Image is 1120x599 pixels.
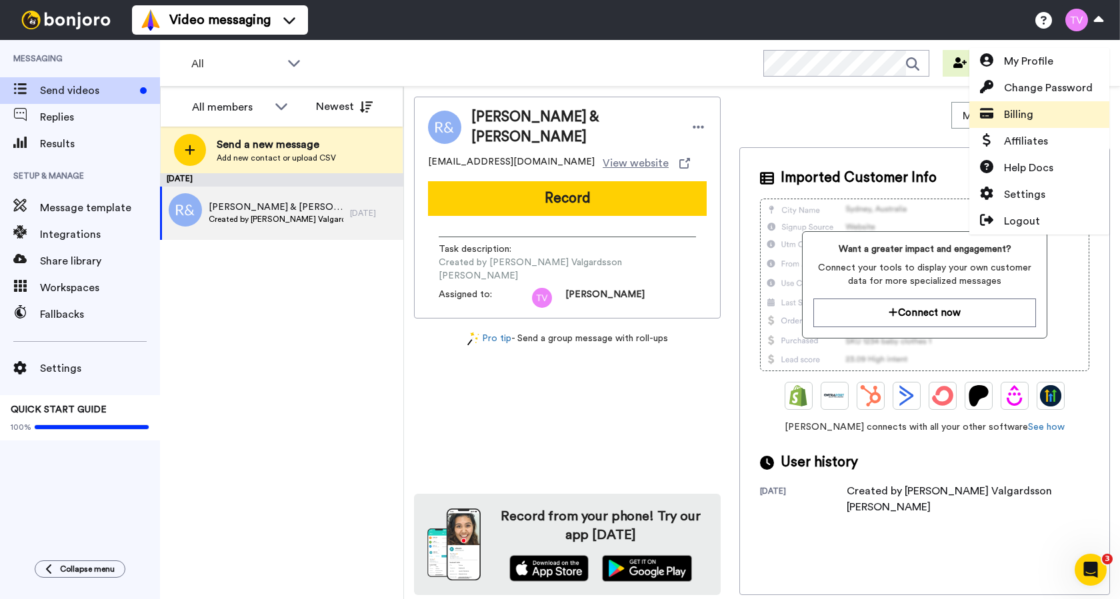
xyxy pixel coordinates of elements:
[40,280,160,296] span: Workspaces
[11,422,31,432] span: 100%
[192,99,268,115] div: All members
[969,101,1109,128] a: Billing
[60,564,115,574] span: Collapse menu
[1004,53,1053,69] span: My Profile
[509,555,589,582] img: appstore
[209,201,343,214] span: [PERSON_NAME] & [PERSON_NAME]
[824,385,845,406] img: Ontraport
[40,253,160,269] span: Share library
[40,360,160,376] span: Settings
[1004,133,1048,149] span: Affiliates
[532,288,552,308] img: tv.png
[969,128,1109,155] a: Affiliates
[11,405,107,414] span: QUICK START GUIDE
[428,155,595,171] span: [EMAIL_ADDRESS][DOMAIN_NAME]
[209,214,343,225] span: Created by [PERSON_NAME] Valgardsson [PERSON_NAME]
[160,173,403,187] div: [DATE]
[565,288,645,308] span: [PERSON_NAME]
[969,181,1109,208] a: Settings
[1004,385,1025,406] img: Drip
[40,136,160,152] span: Results
[40,227,160,243] span: Integrations
[788,385,809,406] img: Shopify
[963,108,999,124] span: Move
[813,261,1036,288] span: Connect your tools to display your own customer data for more specialized messages
[860,385,881,406] img: Hubspot
[306,93,383,120] button: Newest
[896,385,917,406] img: ActiveCampaign
[439,243,532,256] span: Task description :
[813,299,1036,327] button: Connect now
[467,332,479,346] img: magic-wand.svg
[439,288,532,308] span: Assigned to:
[968,385,989,406] img: Patreon
[439,256,696,283] span: Created by [PERSON_NAME] Valgardsson [PERSON_NAME]
[40,200,160,216] span: Message template
[40,83,135,99] span: Send videos
[494,507,707,544] h4: Record from your phone! Try our app [DATE]
[1004,187,1045,203] span: Settings
[428,111,461,144] img: Image of Rob & Judith Barber
[1028,422,1065,432] a: See how
[969,48,1109,75] a: My Profile
[350,208,397,219] div: [DATE]
[969,208,1109,235] a: Logout
[1075,554,1107,586] iframe: Intercom live chat
[1102,554,1113,564] span: 3
[603,155,690,171] a: View website
[169,193,202,227] img: r&.png
[1004,107,1033,123] span: Billing
[40,109,160,125] span: Replies
[414,332,721,346] div: - Send a group message with roll-ups
[217,153,336,163] span: Add new contact or upload CSV
[217,137,336,153] span: Send a new message
[969,75,1109,101] a: Change Password
[169,11,271,29] span: Video messaging
[16,11,116,29] img: bj-logo-header-white.svg
[781,168,937,188] span: Imported Customer Info
[1004,213,1040,229] span: Logout
[471,107,677,147] span: [PERSON_NAME] & [PERSON_NAME]
[191,56,281,72] span: All
[467,332,511,346] a: Pro tip
[969,155,1109,181] a: Help Docs
[140,9,161,31] img: vm-color.svg
[1040,385,1061,406] img: GoHighLevel
[40,306,160,322] span: Fallbacks
[932,385,953,406] img: ConvertKit
[760,486,847,515] div: [DATE]
[427,508,481,580] img: download
[35,560,125,578] button: Collapse menu
[603,155,669,171] span: View website
[781,452,858,472] span: User history
[943,50,1008,77] button: Invite
[813,243,1036,256] span: Want a greater impact and engagement?
[760,420,1089,434] span: [PERSON_NAME] connects with all your other software
[602,555,692,582] img: playstore
[1004,80,1093,96] span: Change Password
[1004,160,1053,176] span: Help Docs
[847,483,1060,515] div: Created by [PERSON_NAME] Valgardsson [PERSON_NAME]
[428,181,707,216] button: Record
